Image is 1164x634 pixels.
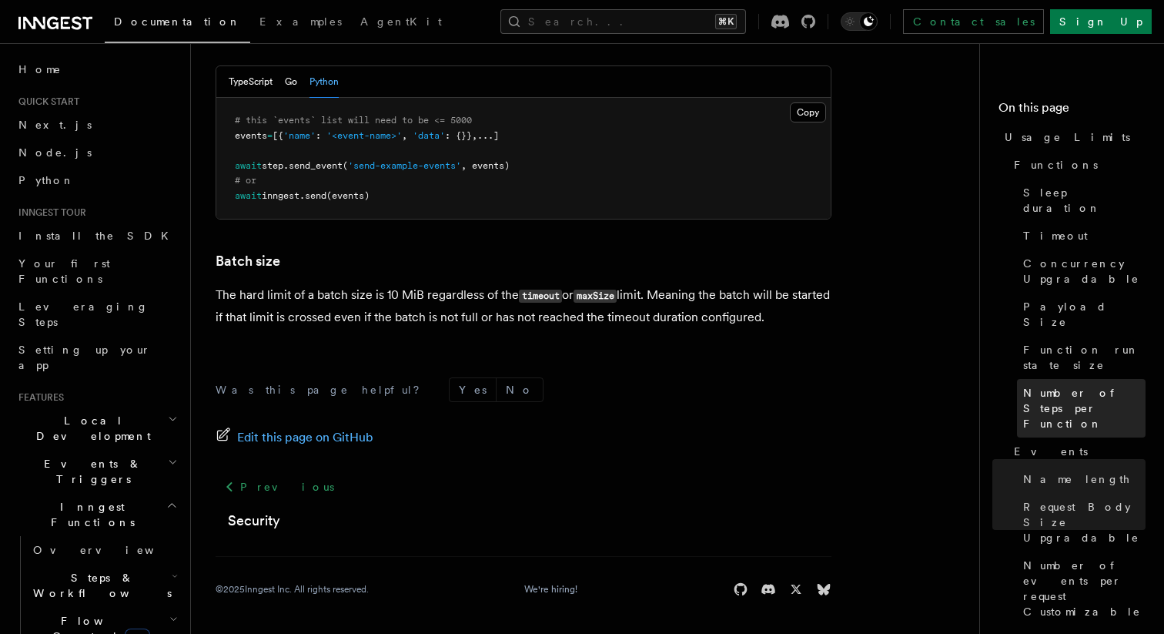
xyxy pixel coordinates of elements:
span: , [402,130,407,141]
a: Overview [27,536,181,564]
a: Payload Size [1017,293,1146,336]
span: ...] [477,130,499,141]
span: '<event-name>' [326,130,402,141]
span: : [445,130,450,141]
a: Node.js [12,139,181,166]
a: Sign Up [1050,9,1152,34]
div: © 2025 Inngest Inc. All rights reserved. [216,583,369,595]
a: Function run state size [1017,336,1146,379]
button: Python [309,66,339,98]
span: Documentation [114,15,241,28]
span: Your first Functions [18,257,110,285]
a: Home [12,55,181,83]
span: Timeout [1023,228,1088,243]
button: Events & Triggers [12,450,181,493]
p: Was this page helpful? [216,382,430,398]
span: Function run state size [1023,342,1146,373]
a: Events [1008,438,1146,465]
span: 'send-example-events' [348,160,461,171]
a: Leveraging Steps [12,293,181,336]
span: (events) [326,190,370,201]
span: # this `events` list will need to be <= 5000 [235,115,472,126]
a: Name length [1017,465,1146,493]
a: Python [12,166,181,194]
span: Leveraging Steps [18,300,149,328]
span: = [267,130,273,141]
a: Next.js [12,111,181,139]
a: Examples [250,5,351,42]
a: Functions [1008,151,1146,179]
span: {}}, [456,130,477,141]
span: . [299,190,305,201]
span: # or [235,175,256,186]
a: Security [228,510,280,532]
span: Functions [1014,157,1098,173]
a: Your first Functions [12,250,181,293]
span: Number of events per request Customizable [1023,558,1146,619]
span: send_event [289,160,343,171]
a: Request Body Size Upgradable [1017,493,1146,552]
span: Python [18,174,75,186]
span: { [278,130,283,141]
span: step [262,160,283,171]
span: Node.js [18,146,92,159]
button: Yes [450,378,496,401]
span: await [235,160,262,171]
button: No [497,378,543,401]
a: Timeout [1017,222,1146,250]
span: Overview [33,544,192,556]
span: Next.js [18,119,92,131]
span: [ [273,130,278,141]
button: Inngest Functions [12,493,181,536]
span: Payload Size [1023,299,1146,330]
span: events [235,130,267,141]
a: Number of events per request Customizable [1017,552,1146,626]
a: Concurrency Upgradable [1017,250,1146,293]
a: AgentKit [351,5,451,42]
span: Inngest Functions [12,499,166,530]
button: Search...⌘K [500,9,746,34]
span: Edit this page on GitHub [237,427,373,448]
button: Toggle dark mode [841,12,878,31]
code: timeout [519,290,562,303]
a: We're hiring! [524,583,577,595]
button: Steps & Workflows [27,564,181,607]
span: Usage Limits [1005,129,1130,145]
span: Quick start [12,96,79,108]
span: Events & Triggers [12,456,168,487]
span: ( [343,160,348,171]
span: Install the SDK [18,230,178,242]
button: Go [285,66,297,98]
button: Local Development [12,407,181,450]
span: Home [18,62,62,77]
a: Contact sales [903,9,1044,34]
a: Edit this page on GitHub [216,427,373,448]
span: . [283,160,289,171]
span: Number of Steps per Function [1023,385,1146,431]
span: : [316,130,321,141]
span: Inngest tour [12,206,86,219]
h4: On this page [998,99,1146,123]
span: Request Body Size Upgradable [1023,499,1146,545]
a: Batch size [216,250,280,272]
a: Usage Limits [998,123,1146,151]
span: send [305,190,326,201]
button: TypeScript [229,66,273,98]
a: Install the SDK [12,222,181,250]
p: The hard limit of a batch size is 10 MiB regardless of the or limit. Meaning the batch will be st... [216,284,831,328]
span: Sleep duration [1023,185,1146,216]
a: Number of Steps per Function [1017,379,1146,438]
button: Copy [790,102,826,122]
span: await [235,190,262,201]
a: Previous [216,473,343,501]
span: Name length [1023,471,1131,487]
kbd: ⌘K [715,14,737,29]
span: Concurrency Upgradable [1023,256,1146,287]
span: inngest [262,190,299,201]
span: Setting up your app [18,344,151,371]
span: 'name' [283,130,316,141]
span: Events [1014,444,1088,459]
span: Features [12,391,64,404]
span: Steps & Workflows [27,570,172,601]
span: Local Development [12,413,168,444]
